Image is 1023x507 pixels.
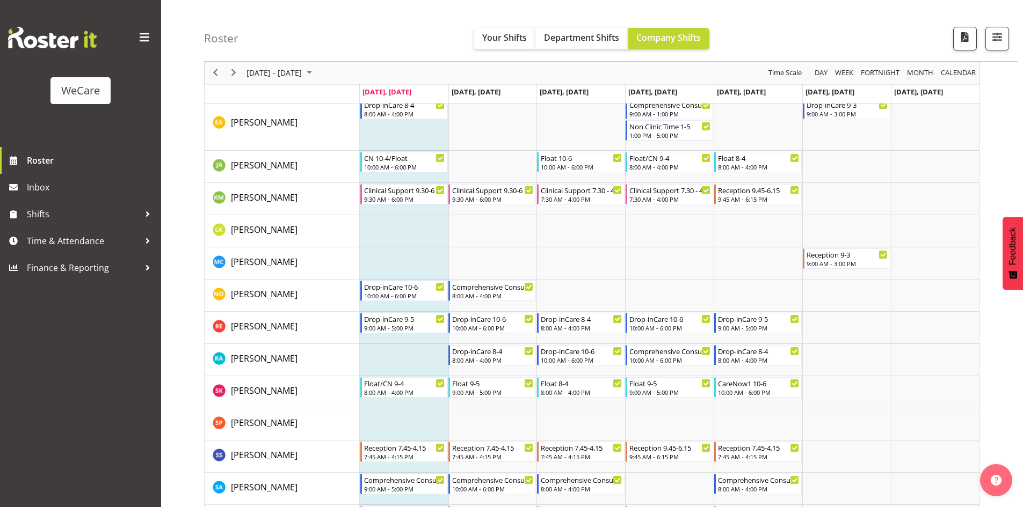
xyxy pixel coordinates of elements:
div: Drop-inCare 8-4 [541,313,622,324]
div: Drop-inCare 9-5 [718,313,799,324]
button: Company Shifts [628,28,709,49]
div: 9:00 AM - 3:00 PM [807,109,888,118]
div: Rachna Anderson"s event - Drop-inCare 8-4 Begin From Tuesday, September 30, 2025 at 8:00:00 AM GM... [448,345,536,365]
div: Clinical Support 7.30 - 4 [629,185,710,195]
span: calendar [940,67,977,80]
div: CareNow1 10-6 [718,378,799,388]
div: 10:00 AM - 6:00 PM [718,388,799,396]
div: 8:00 AM - 4:00 PM [629,163,710,171]
a: [PERSON_NAME] [231,416,298,429]
span: [PERSON_NAME] [231,288,298,300]
div: 9:00 AM - 5:00 PM [364,324,445,332]
button: Feedback - Show survey [1003,217,1023,290]
a: [PERSON_NAME] [231,481,298,494]
div: Drop-inCare 9-3 [807,99,888,110]
button: Month [939,67,978,80]
div: Kishendri Moodley"s event - Clinical Support 9.30-6 Begin From Tuesday, September 30, 2025 at 9:3... [448,184,536,204]
div: Rachel Els"s event - Drop-inCare 9-5 Begin From Friday, October 3, 2025 at 9:00:00 AM GMT+13:00 E... [714,313,802,333]
a: [PERSON_NAME] [231,159,298,172]
span: Company Shifts [636,32,701,43]
div: Sarah Abbott"s event - Comprehensive Consult 8-4 Begin From Wednesday, October 1, 2025 at 8:00:00... [537,474,625,494]
div: Saahit Kour"s event - Float 8-4 Begin From Wednesday, October 1, 2025 at 8:00:00 AM GMT+13:00 End... [537,377,625,398]
button: Timeline Week [833,67,855,80]
a: [PERSON_NAME] [231,116,298,129]
div: Float/CN 9-4 [629,152,710,163]
div: Reception 7.45-4.15 [452,442,533,453]
div: 9:00 AM - 5:00 PM [452,388,533,396]
span: Week [834,67,854,80]
div: 8:00 AM - 4:00 PM [541,484,622,493]
div: Float 9-5 [452,378,533,388]
span: [PERSON_NAME] [231,320,298,332]
div: Kishendri Moodley"s event - Clinical Support 7.30 - 4 Begin From Wednesday, October 1, 2025 at 7:... [537,184,625,204]
div: 7:45 AM - 4:15 PM [364,452,445,461]
a: [PERSON_NAME] [231,223,298,236]
div: 10:00 AM - 6:00 PM [541,356,622,364]
div: Saahit Kour"s event - Float/CN 9-4 Begin From Monday, September 29, 2025 at 8:00:00 AM GMT+13:00 ... [360,377,448,398]
button: Timeline Day [813,67,830,80]
div: Comprehensive Consult 8-4 [718,474,799,485]
div: Drop-inCare 8-4 [452,346,533,356]
span: [PERSON_NAME] [231,449,298,461]
div: 7:30 AM - 4:00 PM [629,195,710,203]
div: Rachel Els"s event - Drop-inCare 8-4 Begin From Wednesday, October 1, 2025 at 8:00:00 AM GMT+13:0... [537,313,625,333]
div: Ena Advincula"s event - Drop-inCare 8-4 Begin From Monday, September 29, 2025 at 8:00:00 AM GMT+1... [360,99,448,119]
a: [PERSON_NAME] [231,288,298,300]
div: 8:00 AM - 4:00 PM [452,356,533,364]
div: 8:00 AM - 4:00 PM [452,291,533,300]
div: Comprehensive Consult 9-5 [364,474,445,485]
span: [PERSON_NAME] [231,385,298,396]
div: CN 10-4/Float [364,152,445,163]
div: Sara Sherwin"s event - Reception 9.45-6.15 Begin From Thursday, October 2, 2025 at 9:45:00 AM GMT... [626,442,713,462]
div: 8:00 AM - 4:00 PM [718,484,799,493]
div: Kishendri Moodley"s event - Clinical Support 9.30-6 Begin From Monday, September 29, 2025 at 9:30... [360,184,448,204]
div: Ena Advincula"s event - Non Clinic Time 1-5 Begin From Thursday, October 2, 2025 at 1:00:00 PM GM... [626,120,713,141]
div: Jane Arps"s event - Float/CN 9-4 Begin From Thursday, October 2, 2025 at 8:00:00 AM GMT+13:00 End... [626,152,713,172]
a: [PERSON_NAME] [231,352,298,365]
div: Sarah Abbott"s event - Comprehensive Consult 8-4 Begin From Friday, October 3, 2025 at 8:00:00 AM... [714,474,802,494]
div: 9:30 AM - 6:00 PM [364,195,445,203]
td: Liandy Kritzinger resource [205,215,360,247]
span: [PERSON_NAME] [231,159,298,171]
img: Rosterit website logo [8,27,97,48]
div: 9:45 AM - 6:15 PM [629,452,710,461]
button: Department Shifts [535,28,628,49]
button: Next [227,67,241,80]
div: 9:00 AM - 5:00 PM [364,484,445,493]
div: Drop-inCare 10-6 [452,313,533,324]
div: WeCare [61,83,100,99]
div: Saahit Kour"s event - CareNow1 10-6 Begin From Friday, October 3, 2025 at 10:00:00 AM GMT+13:00 E... [714,377,802,398]
div: Natasha Ottley"s event - Drop-inCare 10-6 Begin From Monday, September 29, 2025 at 10:00:00 AM GM... [360,281,448,301]
img: help-xxl-2.png [991,475,1002,486]
div: Drop-inCare 10-6 [364,281,445,292]
div: Reception 7.45-4.15 [718,442,799,453]
div: 9:00 AM - 5:00 PM [629,388,710,396]
span: [PERSON_NAME] [231,192,298,203]
div: Rachna Anderson"s event - Drop-inCare 8-4 Begin From Friday, October 3, 2025 at 8:00:00 AM GMT+13... [714,345,802,365]
div: Drop-inCare 9-5 [364,313,445,324]
span: Roster [27,152,156,168]
span: [PERSON_NAME] [231,256,298,268]
div: Drop-inCare 8-4 [718,346,799,356]
div: Drop-inCare 10-6 [629,313,710,324]
div: 7:45 AM - 4:15 PM [541,452,622,461]
div: 8:00 AM - 4:00 PM [541,388,622,396]
div: 9:45 AM - 6:15 PM [718,195,799,203]
span: [DATE], [DATE] [717,87,766,97]
td: Jane Arps resource [205,151,360,183]
div: Comprehensive Consult 10-6 [452,474,533,485]
div: Comprehensive Consult 8-4 [541,474,622,485]
div: 10:00 AM - 6:00 PM [452,484,533,493]
div: Reception 7.45-4.15 [541,442,622,453]
td: Rachel Els resource [205,312,360,344]
div: 8:00 AM - 4:00 PM [718,356,799,364]
div: Jane Arps"s event - CN 10-4/Float Begin From Monday, September 29, 2025 at 10:00:00 AM GMT+13:00 ... [360,152,448,172]
td: Rachna Anderson resource [205,344,360,376]
span: [DATE], [DATE] [628,87,677,97]
button: Time Scale [767,67,804,80]
a: [PERSON_NAME] [231,449,298,461]
span: Day [814,67,829,80]
button: Previous [208,67,223,80]
div: Comprehensive Consult 10-6 [629,346,710,356]
button: Your Shifts [474,28,535,49]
